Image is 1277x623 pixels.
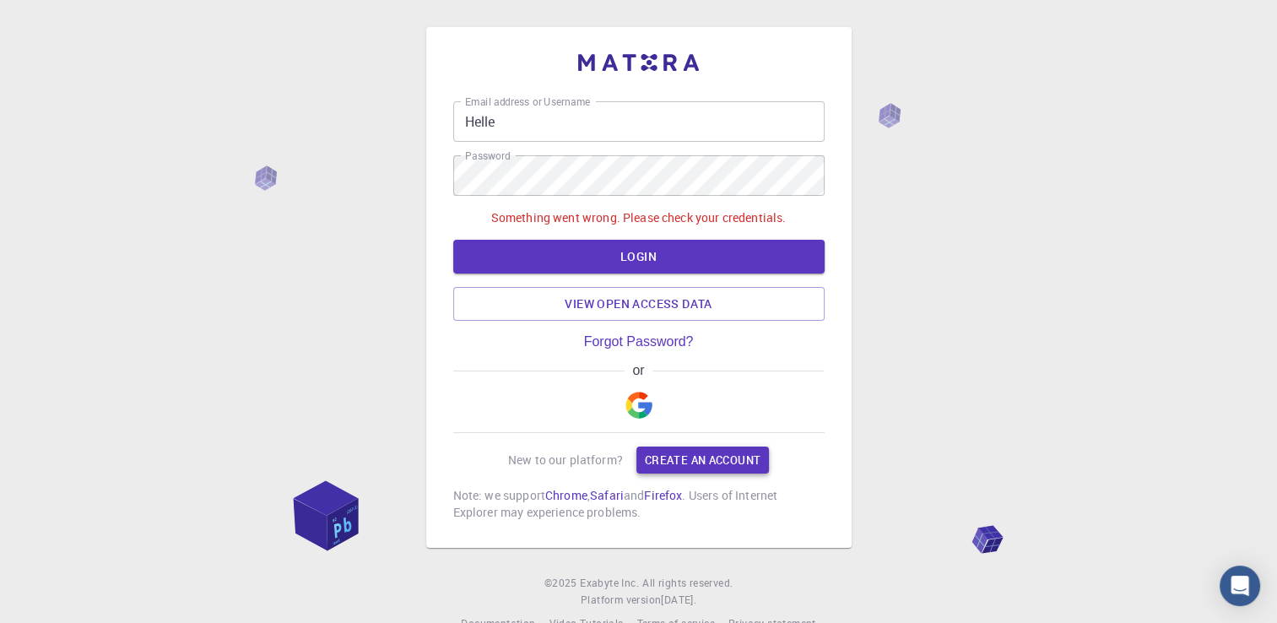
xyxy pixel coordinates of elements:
[453,487,825,521] p: Note: we support , and . Users of Internet Explorer may experience problems.
[491,209,787,226] p: Something went wrong. Please check your credentials.
[584,334,694,349] a: Forgot Password?
[453,240,825,274] button: LOGIN
[625,363,652,378] span: or
[580,575,639,592] a: Exabyte Inc.
[636,447,769,474] a: Create an account
[465,149,510,163] label: Password
[465,95,590,109] label: Email address or Username
[661,593,696,606] span: [DATE] .
[453,287,825,321] a: View open access data
[545,487,587,503] a: Chrome
[644,487,682,503] a: Firefox
[580,576,639,589] span: Exabyte Inc.
[581,592,661,609] span: Platform version
[642,575,733,592] span: All rights reserved.
[590,487,624,503] a: Safari
[661,592,696,609] a: [DATE].
[625,392,652,419] img: Google
[1220,566,1260,606] div: Open Intercom Messenger
[544,575,580,592] span: © 2025
[508,452,623,469] p: New to our platform?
